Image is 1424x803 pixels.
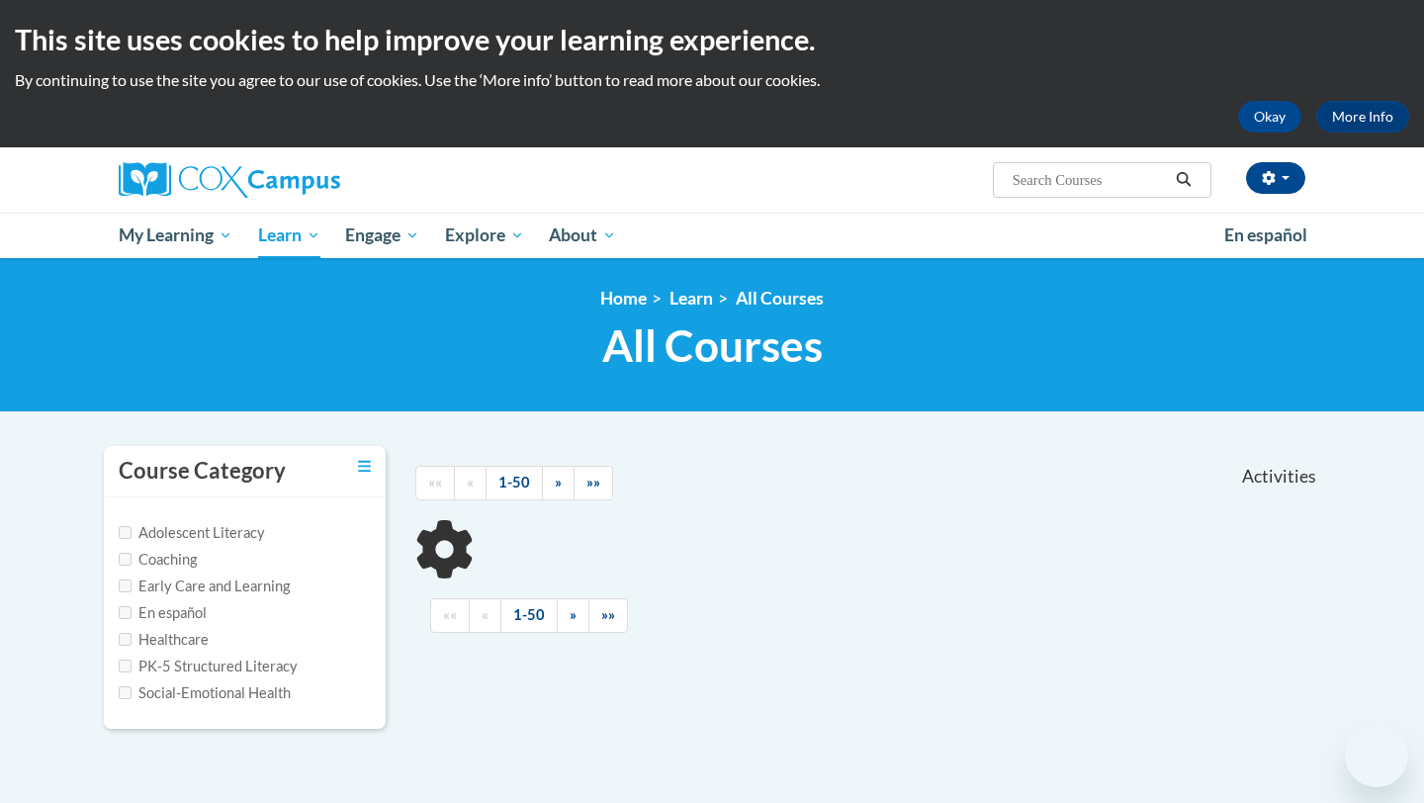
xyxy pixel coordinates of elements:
input: Checkbox for Options [119,580,132,592]
input: Checkbox for Options [119,686,132,699]
button: Search [1169,168,1199,192]
h2: This site uses cookies to help improve your learning experience. [15,20,1409,59]
img: Cox Campus [119,162,340,198]
a: Home [600,288,647,309]
span: «« [443,606,457,623]
a: End [588,598,628,633]
a: 1-50 [486,466,543,500]
input: Search Courses [1011,168,1169,192]
a: All Courses [736,288,824,309]
a: Engage [332,213,432,258]
span: En español [1224,224,1307,245]
span: My Learning [119,223,232,247]
button: Account Settings [1246,162,1305,194]
a: Learn [669,288,713,309]
span: «« [428,474,442,491]
h3: Course Category [119,456,286,487]
label: En español [119,602,207,624]
input: Checkbox for Options [119,606,132,619]
input: Checkbox for Options [119,526,132,539]
p: By continuing to use the site you agree to our use of cookies. Use the ‘More info’ button to read... [15,69,1409,91]
a: Next [542,466,575,500]
label: Coaching [119,549,197,571]
label: PK-5 Structured Literacy [119,656,298,677]
a: Begining [430,598,470,633]
span: About [549,223,616,247]
a: Cox Campus [119,162,494,198]
span: » [555,474,562,491]
label: Social-Emotional Health [119,682,291,704]
a: My Learning [106,213,245,258]
span: »» [601,606,615,623]
a: Previous [469,598,501,633]
a: More Info [1316,101,1409,133]
a: End [574,466,613,500]
iframe: Button to launch messaging window [1345,724,1408,787]
a: 1-50 [500,598,558,633]
span: « [467,474,474,491]
span: Learn [258,223,320,247]
span: All Courses [602,319,823,372]
span: Engage [345,223,419,247]
a: About [537,213,630,258]
a: Toggle collapse [358,456,371,478]
span: « [482,606,489,623]
span: » [570,606,577,623]
label: Early Care and Learning [119,576,290,597]
span: Explore [445,223,524,247]
a: Begining [415,466,455,500]
a: Learn [245,213,333,258]
a: Next [557,598,589,633]
label: Healthcare [119,629,209,651]
span: Activities [1242,466,1316,488]
div: Main menu [89,213,1335,258]
input: Checkbox for Options [119,660,132,672]
a: Previous [454,466,487,500]
input: Checkbox for Options [119,633,132,646]
button: Okay [1238,101,1301,133]
label: Adolescent Literacy [119,522,265,544]
span: »» [586,474,600,491]
a: Explore [432,213,537,258]
input: Checkbox for Options [119,553,132,566]
a: En español [1211,215,1320,256]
